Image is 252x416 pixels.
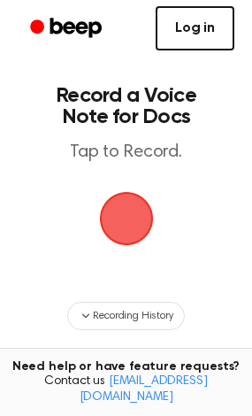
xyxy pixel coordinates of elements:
[156,6,234,50] a: Log in
[100,192,153,245] img: Beep Logo
[11,374,241,405] span: Contact us
[18,12,118,46] a: Beep
[93,308,172,324] span: Recording History
[67,302,184,330] button: Recording History
[32,85,220,127] h1: Record a Voice Note for Docs
[32,142,220,164] p: Tap to Record.
[80,375,208,404] a: [EMAIL_ADDRESS][DOMAIN_NAME]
